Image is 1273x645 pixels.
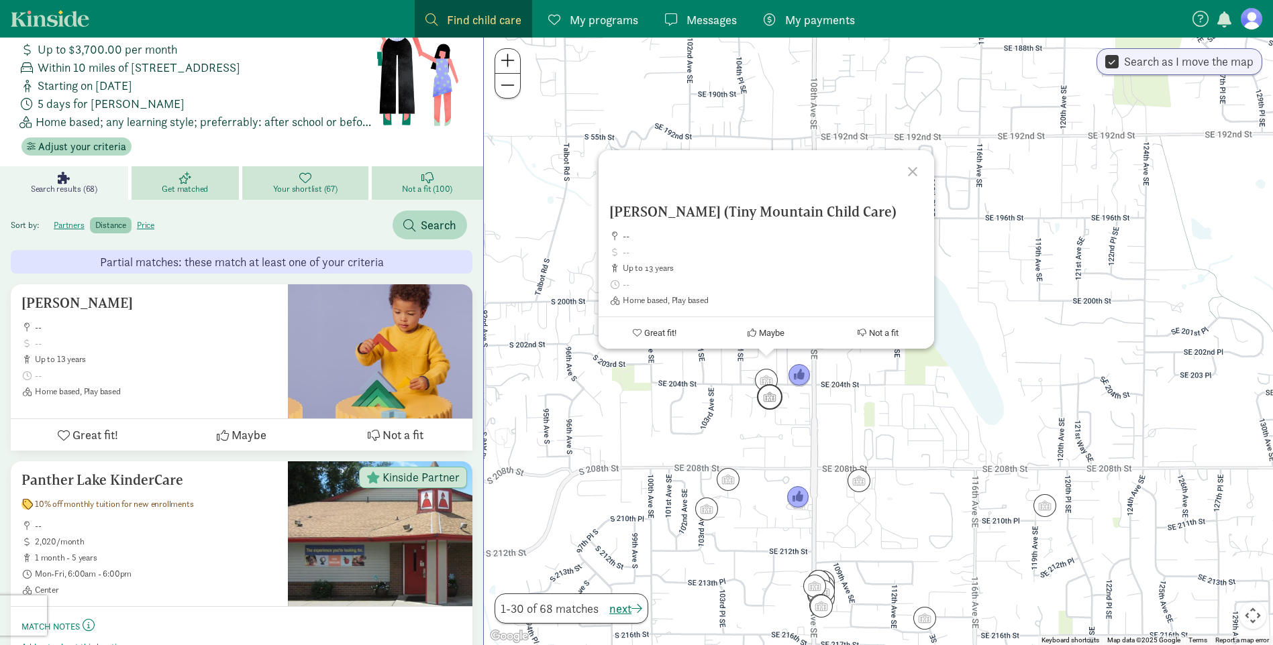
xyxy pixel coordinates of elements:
[1033,494,1056,517] div: Click to see details
[1107,636,1180,644] span: Map data ©2025 Google
[383,471,460,483] span: Kinside Partner
[35,552,277,563] span: 1 month - 5 years
[11,250,472,274] div: Partial matches: these match at least one of your criteria
[35,354,277,365] span: up to 13 years
[809,594,832,617] div: Click to see details
[242,166,372,200] a: Your shortlist (67)
[11,10,89,27] a: Kinside
[788,364,811,387] div: Click to see details
[11,219,46,231] span: Sort by:
[319,419,472,451] button: Not a fit
[421,216,456,234] span: Search
[35,499,193,510] span: 10% off monthly tuition for new enrollments
[393,211,467,239] button: Search
[132,166,242,200] a: Get matched
[609,204,923,220] h5: [PERSON_NAME] (Tiny Mountain Child Care)
[164,419,318,451] button: Maybe
[35,585,277,595] span: Center
[609,599,642,618] button: next
[501,599,599,618] span: 1-30 of 68 matches
[38,40,177,58] span: Up to $3,700.00 per month
[38,76,132,95] span: Starting on [DATE]
[644,328,676,338] span: Great fit!
[807,570,830,593] div: Click to see details
[913,607,936,630] div: Click to see details
[487,628,531,645] a: Open this area in Google Maps (opens a new window)
[383,426,423,444] span: Not a fit
[623,295,923,306] span: Home based, Play based
[132,217,160,233] label: price
[21,137,132,156] button: Adjust your criteria
[35,536,277,547] span: 2,020/month
[717,468,740,491] div: Click to see details
[372,166,483,200] a: Not a fit (100)
[11,419,164,451] button: Great fit!
[1215,636,1269,644] a: Report a map error
[785,11,855,29] span: My payments
[72,426,118,444] span: Great fit!
[810,595,833,618] div: Click to see details
[273,184,338,194] span: Your shortlist (67)
[803,575,826,597] div: Click to see details
[38,139,126,155] span: Adjust your criteria
[21,472,277,488] h5: Panther Lake KinderCare
[755,369,778,392] div: Click to see details
[1239,602,1266,629] button: Map camera controls
[35,322,277,333] span: --
[21,295,277,311] h5: [PERSON_NAME]
[447,11,521,29] span: Find child care
[31,184,97,194] span: Search results (68)
[402,184,452,194] span: Not a fit (100)
[487,628,531,645] img: Google
[786,486,809,509] div: Click to see details
[757,384,782,410] div: Click to see details
[48,217,89,233] label: partners
[570,11,638,29] span: My programs
[162,184,208,194] span: Get matched
[35,386,277,397] span: Home based, Play based
[695,497,718,520] div: Click to see details
[822,317,934,349] button: Not a fit
[869,328,899,338] span: Not a fit
[38,95,185,113] span: 5 days for [PERSON_NAME]
[21,621,80,632] small: Match Notes
[623,231,923,241] span: --
[36,113,374,131] span: Home based; any learning style; preferrably: after school or before school.
[711,317,823,349] button: Maybe
[35,520,277,531] span: --
[232,426,266,444] span: Maybe
[623,263,923,274] span: up to 13 years
[1119,54,1254,70] label: Search as I move the map
[38,58,240,76] span: Within 10 miles of [STREET_ADDRESS]
[90,217,132,233] label: distance
[686,11,737,29] span: Messages
[1188,636,1207,644] a: Terms (opens in new tab)
[1041,636,1099,645] button: Keyboard shortcuts
[848,469,870,492] div: Click to see details
[35,569,277,579] span: Mon-Fri, 6:00am - 6:00pm
[759,328,784,338] span: Maybe
[599,317,711,349] button: Great fit!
